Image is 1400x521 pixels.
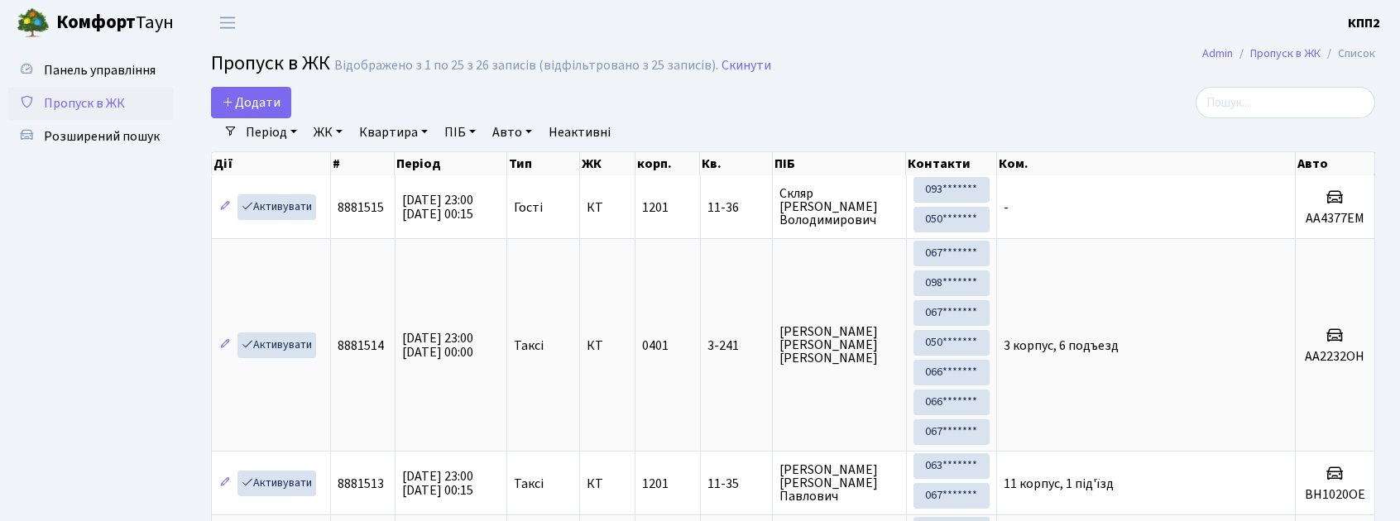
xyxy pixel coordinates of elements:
span: 1201 [642,198,669,217]
a: Квартира [352,118,434,146]
a: Неактивні [542,118,617,146]
span: Розширений пошук [44,127,160,146]
th: ПІБ [773,152,907,175]
img: logo.png [17,7,50,40]
a: Розширений пошук [8,120,174,153]
span: [DATE] 23:00 [DATE] 00:00 [402,329,473,361]
th: Ком. [997,152,1296,175]
span: Додати [222,93,280,112]
span: КТ [587,201,628,214]
span: Таун [56,9,174,37]
a: Авто [486,118,539,146]
a: Пропуск в ЖК [1250,45,1321,62]
a: Активувати [237,194,316,220]
b: Комфорт [56,9,136,36]
th: Кв. [700,152,772,175]
h5: AA2232OH [1302,349,1368,365]
th: Період [395,152,507,175]
div: Відображено з 1 по 25 з 26 записів (відфільтровано з 25 записів). [334,58,718,74]
a: ПІБ [438,118,482,146]
th: Авто [1296,152,1375,175]
span: [DATE] 23:00 [DATE] 00:15 [402,467,473,499]
a: Активувати [237,332,316,358]
span: 3-241 [707,339,765,352]
th: # [331,152,396,175]
span: 11-36 [707,201,765,214]
span: 11 корпус, 1 під'їзд [1004,475,1114,493]
span: [PERSON_NAME] [PERSON_NAME] Павлович [779,463,899,503]
a: Період [239,118,304,146]
a: Панель управління [8,54,174,87]
li: Список [1321,45,1375,63]
span: Панель управління [44,61,156,79]
span: 11-35 [707,477,765,490]
nav: breadcrumb [1177,36,1400,71]
span: 0401 [642,337,669,355]
th: Тип [507,152,580,175]
span: Гості [514,201,543,214]
span: [PERSON_NAME] [PERSON_NAME] [PERSON_NAME] [779,325,899,365]
a: Скинути [722,58,771,74]
span: - [1004,198,1009,217]
h5: AA4377EM [1302,211,1368,227]
a: Активувати [237,471,316,496]
button: Переключити навігацію [207,9,248,36]
b: КПП2 [1348,14,1380,32]
th: Дії [212,152,331,175]
a: КПП2 [1348,13,1380,33]
span: КТ [587,477,628,490]
th: ЖК [580,152,635,175]
h5: BH1020OE [1302,487,1368,503]
span: 8881515 [338,198,384,217]
th: корп. [635,152,701,175]
span: 3 корпус, 6 подъезд [1004,337,1119,355]
span: Таксі [514,339,544,352]
span: Пропуск в ЖК [211,49,330,78]
input: Пошук... [1196,87,1375,118]
span: 1201 [642,475,669,493]
a: Admin [1202,45,1233,62]
span: КТ [587,339,628,352]
span: [DATE] 23:00 [DATE] 00:15 [402,191,473,223]
span: 8881513 [338,475,384,493]
span: Таксі [514,477,544,490]
a: ЖК [307,118,349,146]
span: Скляр [PERSON_NAME] Володимирович [779,187,899,227]
a: Пропуск в ЖК [8,87,174,120]
a: Додати [211,87,291,118]
span: 8881514 [338,337,384,355]
span: Пропуск в ЖК [44,94,125,112]
th: Контакти [906,152,996,175]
